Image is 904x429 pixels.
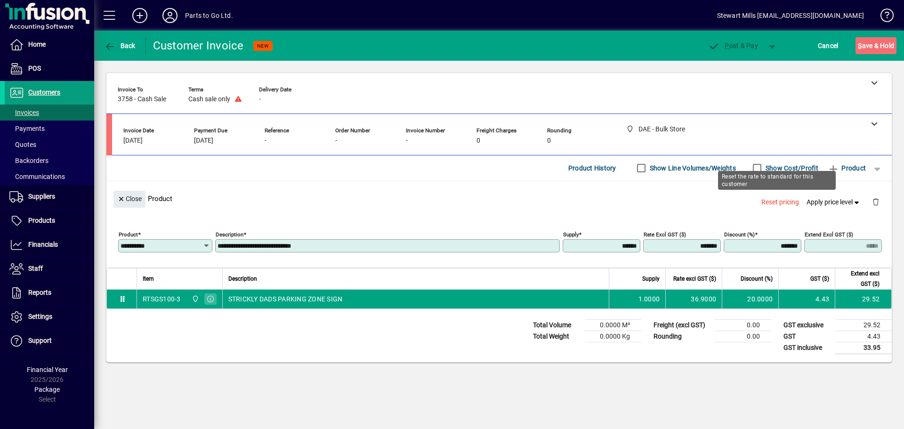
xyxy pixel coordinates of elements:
[779,342,835,354] td: GST inclusive
[28,89,60,96] span: Customers
[106,181,892,216] div: Product
[5,329,94,353] a: Support
[5,137,94,153] a: Quotes
[864,197,887,206] app-page-header-button: Delete
[803,194,865,210] button: Apply price level
[5,57,94,81] a: POS
[5,233,94,257] a: Financials
[28,40,46,48] span: Home
[585,319,641,331] td: 0.0000 M³
[28,313,52,320] span: Settings
[642,274,660,284] span: Supply
[117,191,142,207] span: Close
[143,294,181,304] div: RTSGS100-3
[585,331,641,342] td: 0.0000 Kg
[28,65,41,72] span: POS
[841,268,880,289] span: Extend excl GST ($)
[835,331,892,342] td: 4.43
[335,137,337,145] span: -
[649,319,715,331] td: Freight (excl GST)
[704,37,763,54] button: Post & Pay
[778,290,835,308] td: 4.43
[864,191,887,213] button: Delete
[155,7,185,24] button: Profile
[671,294,716,304] div: 36.9000
[873,2,892,32] a: Knowledge Base
[102,37,138,54] button: Back
[265,137,266,145] span: -
[856,37,896,54] button: Save & Hold
[257,43,269,49] span: NEW
[5,185,94,209] a: Suppliers
[406,137,408,145] span: -
[724,231,755,237] mat-label: Discount (%)
[188,96,230,103] span: Cash sale only
[28,265,43,272] span: Staff
[27,366,68,373] span: Financial Year
[828,161,866,176] span: Product
[835,319,892,331] td: 29.52
[528,331,585,342] td: Total Weight
[823,160,871,177] button: Product
[9,157,48,164] span: Backorders
[715,331,771,342] td: 0.00
[5,121,94,137] a: Payments
[119,231,138,237] mat-label: Product
[815,37,841,54] button: Cancel
[143,274,154,284] span: Item
[638,294,660,304] span: 1.0000
[858,42,862,49] span: S
[649,331,715,342] td: Rounding
[185,8,233,23] div: Parts to Go Ltd.
[28,289,51,296] span: Reports
[835,342,892,354] td: 33.95
[259,96,261,103] span: -
[715,319,771,331] td: 0.00
[835,290,891,308] td: 29.52
[858,38,894,53] span: ave & Hold
[228,274,257,284] span: Description
[216,231,243,237] mat-label: Description
[5,153,94,169] a: Backorders
[758,194,803,210] button: Reset pricing
[718,171,836,190] div: Reset the rate to standard for this customer
[673,274,716,284] span: Rate excl GST ($)
[111,194,148,203] app-page-header-button: Close
[228,294,343,304] span: STRICKLY DADS PARKING ZONE SIGN
[565,160,620,177] button: Product History
[741,274,773,284] span: Discount (%)
[28,337,52,344] span: Support
[189,294,200,304] span: DAE - Bulk Store
[818,38,839,53] span: Cancel
[5,33,94,57] a: Home
[118,96,166,103] span: 3758 - Cash Sale
[5,281,94,305] a: Reports
[547,137,551,145] span: 0
[9,125,45,132] span: Payments
[28,241,58,248] span: Financials
[123,137,143,145] span: [DATE]
[779,319,835,331] td: GST exclusive
[9,109,39,116] span: Invoices
[28,217,55,224] span: Products
[194,137,213,145] span: [DATE]
[5,305,94,329] a: Settings
[104,42,136,49] span: Back
[648,163,736,173] label: Show Line Volumes/Weights
[34,386,60,393] span: Package
[709,42,758,49] span: ost & Pay
[5,169,94,185] a: Communications
[125,7,155,24] button: Add
[28,193,55,200] span: Suppliers
[9,173,65,180] span: Communications
[717,8,864,23] div: Stewart Mills [EMAIL_ADDRESS][DOMAIN_NAME]
[810,274,829,284] span: GST ($)
[476,137,480,145] span: 0
[644,231,686,237] mat-label: Rate excl GST ($)
[764,163,818,173] label: Show Cost/Profit
[528,319,585,331] td: Total Volume
[761,197,799,207] span: Reset pricing
[722,290,778,308] td: 20.0000
[94,37,146,54] app-page-header-button: Back
[5,209,94,233] a: Products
